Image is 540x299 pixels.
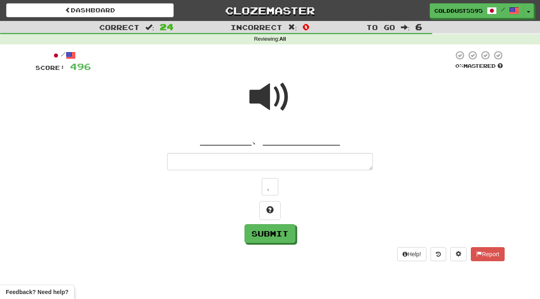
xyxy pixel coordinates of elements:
[35,50,91,60] div: /
[262,178,278,195] button: 、
[454,63,505,70] div: Mastered
[471,247,505,261] button: Report
[6,288,68,296] span: Open feedback widget
[401,24,410,31] span: :
[35,132,505,147] div: ________、____________
[186,3,354,18] a: Clozemaster
[244,224,296,243] button: Submit
[366,23,395,31] span: To go
[6,3,174,17] a: Dashboard
[434,7,483,14] span: ColdDust5595
[160,22,174,32] span: 24
[303,22,310,32] span: 0
[70,61,91,72] span: 496
[259,201,281,220] button: Hint!
[501,7,505,12] span: /
[145,24,154,31] span: :
[431,247,446,261] button: Round history (alt+y)
[455,63,463,69] span: 0 %
[288,24,297,31] span: :
[430,3,524,18] a: ColdDust5595 /
[99,23,140,31] span: Correct
[230,23,282,31] span: Incorrect
[397,247,426,261] button: Help!
[415,22,422,32] span: 6
[35,64,65,71] span: Score:
[279,36,286,42] strong: All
